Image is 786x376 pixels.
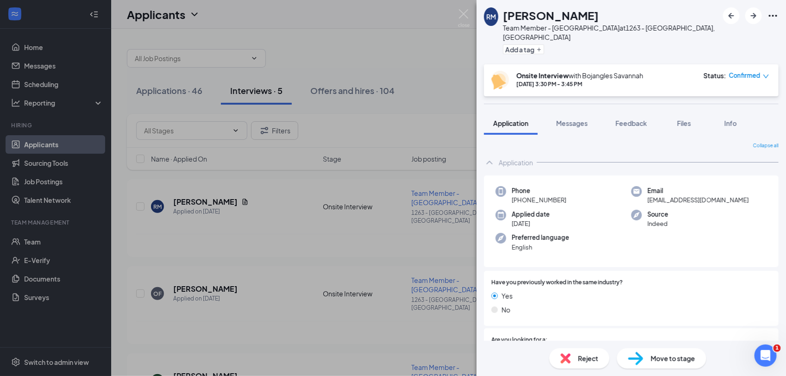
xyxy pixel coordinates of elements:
[556,119,588,127] span: Messages
[516,71,569,80] b: Onsite Interview
[648,195,749,205] span: [EMAIL_ADDRESS][DOMAIN_NAME]
[512,243,569,252] span: English
[491,278,623,287] span: Have you previously worked in the same industry?
[503,44,544,54] button: PlusAdd a tag
[726,10,737,21] svg: ArrowLeftNew
[512,210,550,219] span: Applied date
[578,353,598,363] span: Reject
[493,119,528,127] span: Application
[763,73,769,80] span: down
[767,10,779,21] svg: Ellipses
[503,23,718,42] div: Team Member - [GEOGRAPHIC_DATA] at 1263 - [GEOGRAPHIC_DATA], [GEOGRAPHIC_DATA]
[503,7,599,23] h1: [PERSON_NAME]
[651,353,695,363] span: Move to stage
[648,210,668,219] span: Source
[491,336,547,345] span: Are you looking for a:
[729,71,761,80] span: Confirmed
[723,7,740,24] button: ArrowLeftNew
[773,345,781,352] span: 1
[536,47,542,52] svg: Plus
[502,305,510,315] span: No
[616,119,647,127] span: Feedback
[516,71,643,80] div: with Bojangles Savannah
[502,291,513,301] span: Yes
[648,186,749,195] span: Email
[484,157,495,168] svg: ChevronUp
[486,12,496,21] div: RM
[677,119,691,127] span: Files
[724,119,737,127] span: Info
[753,142,779,150] span: Collapse all
[748,10,759,21] svg: ArrowRight
[704,71,726,80] div: Status :
[512,195,566,205] span: [PHONE_NUMBER]
[499,158,533,167] div: Application
[512,219,550,228] span: [DATE]
[648,219,668,228] span: Indeed
[745,7,762,24] button: ArrowRight
[516,80,643,88] div: [DATE] 3:30 PM - 3:45 PM
[755,345,777,367] iframe: Intercom live chat
[512,233,569,242] span: Preferred language
[512,186,566,195] span: Phone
